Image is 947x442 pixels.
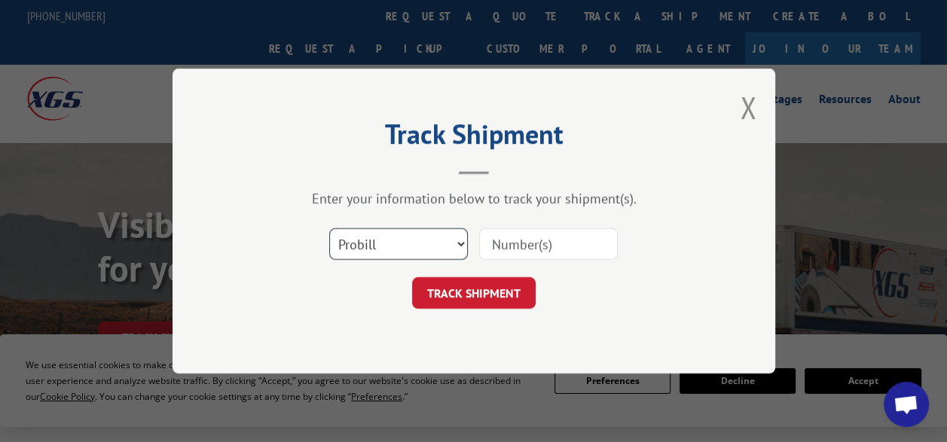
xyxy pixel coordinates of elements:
div: Open chat [884,382,929,427]
button: TRACK SHIPMENT [412,277,536,309]
button: Close modal [740,87,756,127]
h2: Track Shipment [248,123,700,152]
div: Enter your information below to track your shipment(s). [248,190,700,207]
input: Number(s) [479,228,618,260]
